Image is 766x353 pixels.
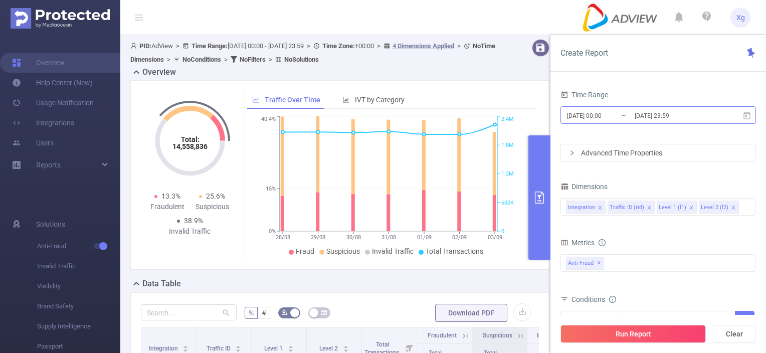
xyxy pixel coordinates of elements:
[599,239,606,246] i: icon: info-circle
[236,344,241,347] i: icon: caret-up
[180,135,199,143] tspan: Total:
[182,56,221,63] b: No Conditions
[182,344,188,350] div: Sort
[343,344,348,347] i: icon: caret-up
[560,239,595,247] span: Metrics
[236,348,241,351] i: icon: caret-down
[454,42,464,50] span: >
[634,109,715,122] input: End date
[322,42,355,50] b: Time Zone:
[269,228,276,235] tspan: 0%
[145,202,190,212] div: Fraudulent
[149,345,179,352] span: Integration
[183,348,188,351] i: icon: caret-down
[288,344,293,347] i: icon: caret-up
[37,296,120,316] span: Brand Safety
[172,142,208,150] tspan: 14,558,836
[321,309,327,315] i: icon: table
[262,309,266,317] span: #
[12,93,94,113] a: Usage Notification
[252,96,259,103] i: icon: line-chart
[141,304,237,320] input: Search...
[288,348,293,351] i: icon: caret-down
[566,311,603,328] div: Integration
[597,257,601,269] span: ✕
[426,247,483,255] span: Total Transactions
[130,43,139,49] i: icon: user
[657,201,697,214] li: Level 1 (l1)
[265,96,320,104] span: Traffic Over Time
[483,332,512,339] span: Suspicious
[417,234,431,241] tspan: 01/09
[689,205,694,211] i: icon: close
[266,186,276,192] tspan: 15%
[571,295,616,303] span: Conditions
[566,257,604,270] span: Anti-Fraud
[428,332,457,339] span: Fraudulent
[731,205,736,211] i: icon: close
[37,316,120,336] span: Supply Intelligence
[566,109,647,122] input: Start date
[37,256,120,276] span: Invalid Traffic
[501,142,514,148] tspan: 1.8M
[36,161,61,169] span: Reports
[699,201,739,214] li: Level 2 (l2)
[206,192,225,200] span: 25.6%
[275,234,290,241] tspan: 28/08
[569,150,575,156] i: icon: right
[235,344,241,350] div: Sort
[609,296,616,303] i: icon: info-circle
[326,247,360,255] span: Suspicious
[537,332,573,339] span: Invalid Traffic
[130,42,495,63] span: AdView [DATE] 00:00 - [DATE] 23:59 +00:00
[12,113,74,133] a: Integrations
[735,311,754,328] button: Add
[11,8,110,29] img: Protected Media
[701,201,728,214] div: Level 2 (l2)
[736,8,745,28] span: Xg
[568,201,595,214] div: Integration
[161,192,180,200] span: 13.3%
[452,234,467,241] tspan: 02/09
[37,236,120,256] span: Anti-Fraud
[561,144,755,161] div: icon: rightAdvanced Time Properties
[659,201,686,214] div: Level 1 (l1)
[372,247,414,255] span: Invalid Traffic
[393,42,454,50] u: 4 Dimensions Applied
[139,42,151,50] b: PID:
[264,345,284,352] span: Level 1
[560,325,706,343] button: Run Report
[355,96,405,104] span: IVT by Category
[164,56,173,63] span: >
[288,344,294,350] div: Sort
[311,234,325,241] tspan: 29/08
[374,42,384,50] span: >
[598,205,603,211] i: icon: close
[713,325,756,343] button: Clear
[608,201,655,214] li: Traffic ID (tid)
[183,344,188,347] i: icon: caret-up
[266,56,275,63] span: >
[342,96,349,103] i: icon: bar-chart
[12,53,65,73] a: Overview
[207,345,232,352] span: Traffic ID
[381,234,396,241] tspan: 31/08
[560,48,608,58] span: Create Report
[261,116,276,123] tspan: 40.4%
[12,133,54,153] a: Users
[167,226,213,237] div: Invalid Traffic
[36,214,65,234] span: Solutions
[284,56,319,63] b: No Solutions
[501,171,514,178] tspan: 1.2M
[566,201,606,214] li: Integration
[173,42,182,50] span: >
[647,205,652,211] i: icon: close
[610,201,644,214] div: Traffic ID (tid)
[142,278,181,290] h2: Data Table
[249,309,254,317] span: %
[142,66,176,78] h2: Overview
[37,276,120,296] span: Visibility
[560,183,608,191] span: Dimensions
[501,116,514,123] tspan: 2.4M
[343,348,348,351] i: icon: caret-down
